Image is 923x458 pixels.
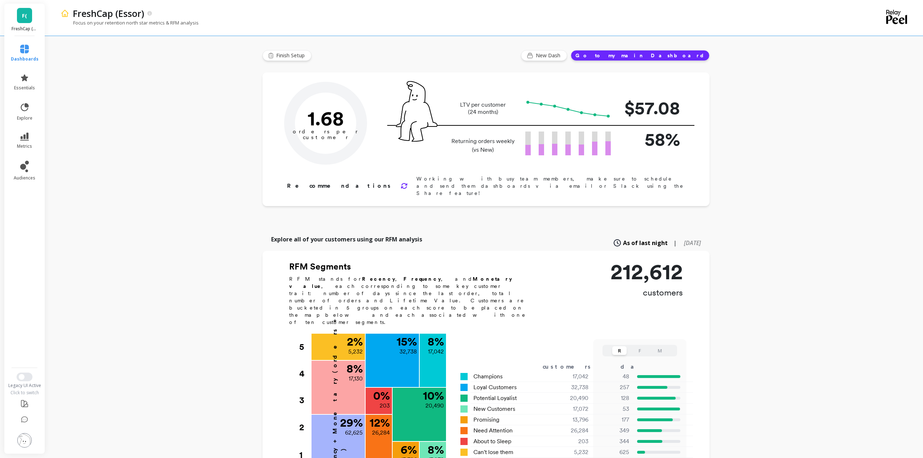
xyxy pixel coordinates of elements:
div: 13,796 [546,415,597,424]
span: New Customers [473,405,515,413]
p: 177 [597,415,629,424]
p: customers [610,287,683,298]
p: 128 [597,394,629,403]
div: 17,072 [546,405,597,413]
span: audiences [14,175,35,181]
p: 349 [597,426,629,435]
img: profile picture [17,433,32,448]
p: 48 [597,372,629,381]
p: $57.08 [622,94,680,121]
p: 26,284 [372,428,390,437]
button: F [632,346,647,355]
span: essentials [14,85,35,91]
p: 20,490 [425,401,444,410]
p: 8 % [428,336,444,347]
p: 203 [380,401,390,410]
h2: RFM Segments [289,261,534,272]
tspan: orders per [293,128,358,135]
span: About to Sleep [473,437,511,446]
div: 3 [299,387,311,414]
span: [DATE] [684,239,701,247]
p: 17,042 [428,347,444,356]
div: 4 [299,360,311,387]
div: 20,490 [546,394,597,403]
button: New Dash [521,50,567,61]
span: | [674,239,677,247]
p: 8 % [428,444,444,455]
div: 32,738 [546,383,597,392]
p: 29 % [340,417,363,428]
span: Finish Setup [276,52,307,59]
p: 17,130 [349,374,363,383]
b: Recency [362,276,395,282]
div: 5 [299,334,311,360]
p: 625 [597,448,629,457]
div: customers [543,363,601,371]
p: FreshCap (Essor) [73,7,144,19]
p: 8 % [346,363,363,374]
p: 58% [622,126,680,153]
button: M [653,346,667,355]
div: 26,284 [546,426,597,435]
p: 344 [597,437,629,446]
span: As of last night [623,239,668,247]
p: 5,232 [348,347,363,356]
p: 6 % [401,444,417,455]
p: FreshCap (Essor) [12,26,38,32]
p: 10 % [423,390,444,401]
p: Working with busy team members, make sure to schedule and send them dashboards via email or Slack... [416,175,686,197]
button: Switch to New UI [17,373,32,381]
span: Need Attention [473,426,513,435]
p: RFM stands for , , and , each corresponding to some key customer trait: number of days since the ... [289,275,534,326]
span: metrics [17,143,32,149]
p: 2 % [347,336,363,347]
div: days [621,363,650,371]
p: 0 % [373,390,390,401]
p: 15 % [397,336,417,347]
span: Promising [473,415,499,424]
span: F( [22,12,27,20]
p: Explore all of your customers using our RFM analysis [271,235,422,244]
p: 32,738 [399,347,417,356]
div: 5,232 [546,448,597,457]
span: Loyal Customers [473,383,517,392]
span: Can't lose them [473,448,513,457]
span: explore [17,115,32,121]
p: 53 [597,405,629,413]
span: Potential Loyalist [473,394,517,403]
p: 257 [597,383,629,392]
span: Champions [473,372,503,381]
div: Legacy UI Active [4,383,46,388]
button: Go to my main Dashboard [571,50,710,61]
div: 203 [546,437,597,446]
p: 212,612 [610,261,683,283]
div: 2 [299,414,311,441]
button: Finish Setup [262,50,312,61]
button: R [612,346,627,355]
div: Click to switch [4,390,46,396]
img: pal seatted on line [396,81,437,142]
b: Frequency [403,276,441,282]
p: Focus on your retention north star metrics & RFM analysis [61,19,199,26]
span: New Dash [536,52,562,59]
span: dashboards [11,56,39,62]
div: 17,042 [546,372,597,381]
text: 1.68 [308,106,344,130]
p: 62,625 [345,428,363,437]
tspan: customer [303,134,349,141]
p: LTV per customer (24 months) [449,101,517,116]
img: header icon [61,9,69,18]
p: 12 % [370,417,390,428]
p: Recommendations [287,182,392,190]
p: Returning orders weekly (vs New) [449,137,517,154]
